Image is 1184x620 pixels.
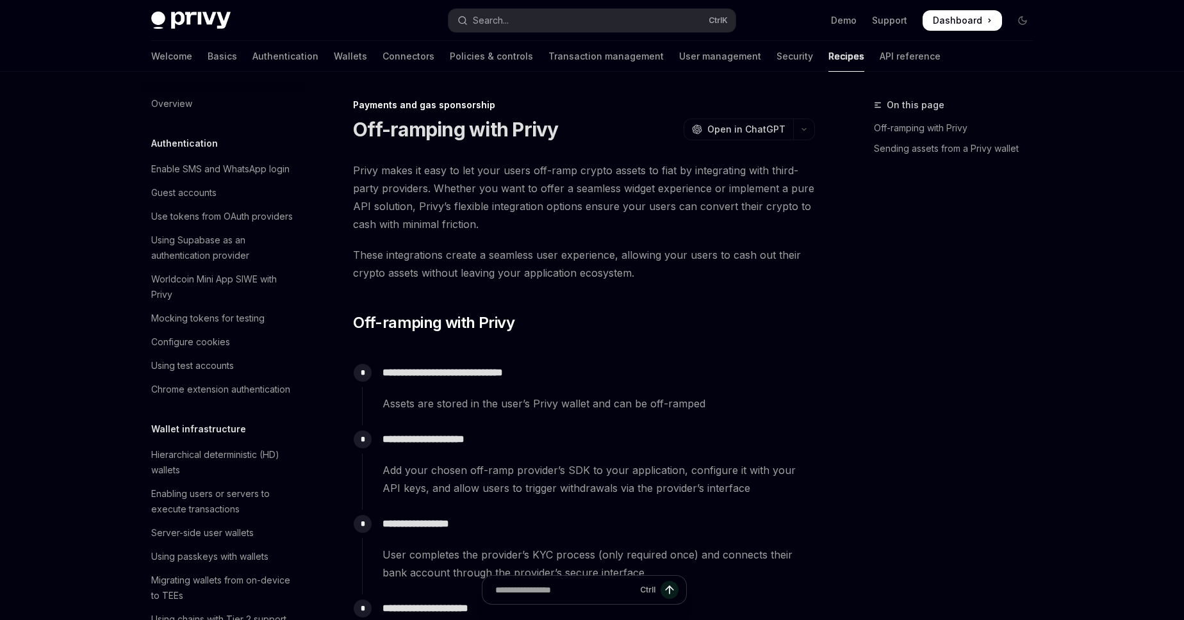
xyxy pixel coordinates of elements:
a: Using test accounts [141,354,305,377]
a: Off-ramping with Privy [874,118,1043,138]
a: Server-side user wallets [141,521,305,544]
input: Ask a question... [495,576,635,604]
span: User completes the provider’s KYC process (only required once) and connects their bank account th... [382,546,814,582]
a: Demo [831,14,857,27]
button: Send message [661,581,678,599]
span: These integrations create a seamless user experience, allowing your users to cash out their crypt... [353,246,815,282]
a: Using passkeys with wallets [141,545,305,568]
a: Dashboard [923,10,1002,31]
a: Policies & controls [450,41,533,72]
h1: Off-ramping with Privy [353,118,559,141]
a: Basics [208,41,237,72]
a: Hierarchical deterministic (HD) wallets [141,443,305,482]
div: Enabling users or servers to execute transactions [151,486,297,517]
div: Server-side user wallets [151,525,254,541]
a: Recipes [828,41,864,72]
div: Search... [473,13,509,28]
a: Overview [141,92,305,115]
div: Guest accounts [151,185,217,200]
div: Using passkeys with wallets [151,549,268,564]
button: Toggle dark mode [1012,10,1033,31]
a: Chrome extension authentication [141,378,305,401]
a: Using Supabase as an authentication provider [141,229,305,267]
a: Authentication [252,41,318,72]
a: Transaction management [548,41,664,72]
div: Hierarchical deterministic (HD) wallets [151,447,297,478]
a: Mocking tokens for testing [141,307,305,330]
div: Payments and gas sponsorship [353,99,815,111]
a: Enabling users or servers to execute transactions [141,482,305,521]
a: Welcome [151,41,192,72]
h5: Authentication [151,136,218,151]
a: API reference [880,41,941,72]
button: Open search [448,9,736,32]
button: Open in ChatGPT [684,118,793,140]
div: Using Supabase as an authentication provider [151,232,297,263]
a: Migrating wallets from on-device to TEEs [141,569,305,607]
span: Off-ramping with Privy [353,313,514,333]
span: Ctrl K [709,15,728,26]
a: Use tokens from OAuth providers [141,205,305,228]
a: Guest accounts [141,181,305,204]
span: On this page [887,97,944,113]
img: dark logo [151,12,231,29]
div: Configure cookies [151,334,230,350]
a: Worldcoin Mini App SIWE with Privy [141,268,305,306]
span: Open in ChatGPT [707,123,785,136]
div: Enable SMS and WhatsApp login [151,161,290,177]
span: Dashboard [933,14,982,27]
div: Using test accounts [151,358,234,373]
a: Wallets [334,41,367,72]
div: Migrating wallets from on-device to TEEs [151,573,297,603]
a: Security [777,41,813,72]
a: Sending assets from a Privy wallet [874,138,1043,159]
div: Overview [151,96,192,111]
a: Support [872,14,907,27]
span: Assets are stored in the user’s Privy wallet and can be off-ramped [382,395,814,412]
div: Mocking tokens for testing [151,311,265,326]
span: Add your chosen off-ramp provider’s SDK to your application, configure it with your API keys, and... [382,461,814,497]
a: Configure cookies [141,330,305,354]
div: Use tokens from OAuth providers [151,209,293,224]
a: Enable SMS and WhatsApp login [141,158,305,181]
span: Privy makes it easy to let your users off-ramp crypto assets to fiat by integrating with third-pa... [353,161,815,233]
a: Connectors [382,41,434,72]
div: Chrome extension authentication [151,382,290,397]
a: User management [679,41,761,72]
h5: Wallet infrastructure [151,421,246,437]
div: Worldcoin Mini App SIWE with Privy [151,272,297,302]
